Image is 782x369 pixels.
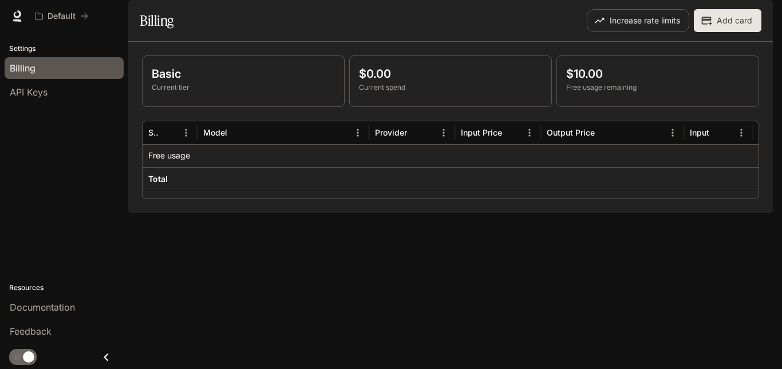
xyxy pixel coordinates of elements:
[690,128,709,137] div: Input
[566,82,749,93] p: Free usage remaining
[664,124,681,141] button: Menu
[359,65,542,82] p: $0.00
[566,65,749,82] p: $10.00
[359,82,542,93] p: Current spend
[30,5,93,27] button: All workspaces
[160,124,177,141] button: Sort
[596,124,613,141] button: Sort
[435,124,452,141] button: Menu
[710,124,728,141] button: Sort
[733,124,750,141] button: Menu
[177,124,195,141] button: Menu
[461,128,502,137] div: Input Price
[140,9,173,32] h1: Billing
[503,124,520,141] button: Sort
[228,124,246,141] button: Sort
[547,128,595,137] div: Output Price
[48,11,76,21] p: Default
[587,9,689,32] button: Increase rate limits
[148,173,168,185] h6: Total
[375,128,407,137] div: Provider
[408,124,425,141] button: Sort
[148,150,190,161] p: Free usage
[148,128,159,137] div: Service
[203,128,227,137] div: Model
[694,9,761,32] button: Add card
[349,124,366,141] button: Menu
[521,124,538,141] button: Menu
[152,65,335,82] p: Basic
[152,82,335,93] p: Current tier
